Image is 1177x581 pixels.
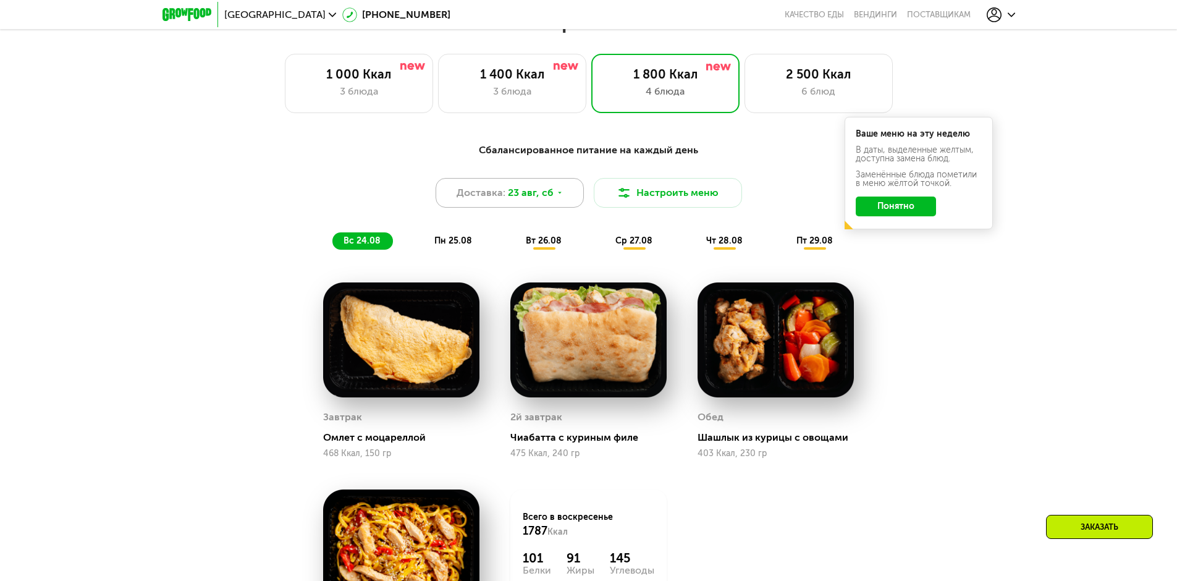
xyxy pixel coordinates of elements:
div: 475 Ккал, 240 гр [510,449,667,459]
div: Сбалансированное питание на каждый день [223,143,955,158]
span: 23 авг, сб [508,185,554,200]
span: пн 25.08 [434,235,472,246]
div: 4 блюда [604,84,727,99]
div: Омлет с моцареллой [323,431,489,444]
div: Белки [523,566,551,575]
div: Заменённые блюда пометили в меню жёлтой точкой. [856,171,982,188]
div: поставщикам [907,10,971,20]
span: ср 27.08 [615,235,652,246]
div: 468 Ккал, 150 гр [323,449,479,459]
div: Чиабатта с куриным филе [510,431,677,444]
button: Понятно [856,197,936,216]
button: Настроить меню [594,178,742,208]
div: 2 500 Ккал [757,67,880,82]
div: Шашлык из курицы с овощами [698,431,864,444]
span: пт 29.08 [796,235,833,246]
div: 91 [567,551,594,566]
div: 3 блюда [298,84,420,99]
a: Качество еды [785,10,844,20]
div: Всего в воскресенье [523,511,654,538]
span: Доставка: [457,185,505,200]
span: чт 28.08 [706,235,743,246]
div: Заказать [1046,515,1153,539]
div: В даты, выделенные желтым, доступна замена блюд. [856,146,982,163]
div: Углеводы [610,566,654,575]
div: 1 800 Ккал [604,67,727,82]
div: 1 400 Ккал [451,67,573,82]
a: Вендинги [854,10,897,20]
a: [PHONE_NUMBER] [342,7,450,22]
span: вт 26.08 [526,235,562,246]
div: 6 блюд [757,84,880,99]
span: 1787 [523,524,547,538]
div: 145 [610,551,654,566]
div: 3 блюда [451,84,573,99]
div: Жиры [567,566,594,575]
span: Ккал [547,527,568,537]
div: Ваше меню на эту неделю [856,130,982,138]
span: [GEOGRAPHIC_DATA] [224,10,326,20]
div: Завтрак [323,408,362,426]
div: 403 Ккал, 230 гр [698,449,854,459]
div: Обед [698,408,723,426]
div: 2й завтрак [510,408,562,426]
div: 1 000 Ккал [298,67,420,82]
div: 101 [523,551,551,566]
span: вс 24.08 [344,235,381,246]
